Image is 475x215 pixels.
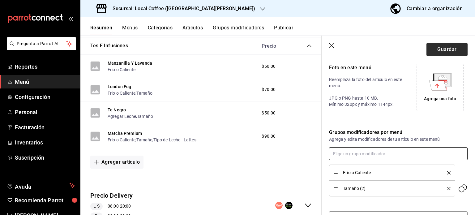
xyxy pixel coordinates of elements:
span: Pregunta a Parrot AI [17,41,66,47]
button: Te Negro [108,107,126,113]
span: $50.00 [262,63,276,70]
span: Recomienda Parrot [15,196,75,204]
button: Tipo de Leche - Lattes [153,137,196,143]
div: Agrega una foto [424,96,456,102]
span: Menú [15,78,75,86]
button: Agregar artículo [90,156,143,169]
p: Grupos modificadores por menú [329,129,468,136]
span: Facturación [15,123,75,131]
div: , [108,113,153,119]
span: Personal [15,108,75,116]
span: L-S [91,203,102,209]
button: London Fog [108,84,131,90]
span: Ayuda [15,182,67,189]
div: 08:00 - 20:00 [90,203,133,210]
span: Tamaño (2) [343,186,438,191]
div: , , [108,136,196,143]
span: Frio o Caliente [343,170,438,175]
button: Precio Delivery [90,191,133,200]
button: Tamaño [136,137,152,143]
button: Menús [122,25,138,35]
button: Tes E Infusiones [90,42,128,49]
button: Artículos [182,25,203,35]
input: Elige un grupo modificador [329,147,468,160]
span: $70.00 [262,86,276,93]
button: collapse-category-row [307,43,312,48]
button: Tamaño [137,113,153,119]
button: Guardar [426,43,468,56]
p: Agrega y edita modificadores de tu artículo en este menú [329,136,468,142]
span: $50.00 [262,110,276,116]
button: delete [443,187,451,190]
div: navigation tabs [90,25,475,35]
button: Grupos modificadores [213,25,264,35]
button: Publicar [274,25,293,35]
button: open_drawer_menu [68,16,73,21]
button: Pregunta a Parrot AI [7,37,76,50]
button: Categorías [148,25,173,35]
button: Frio o Caliente [108,137,135,143]
button: Frio o Caliente [108,90,135,96]
div: , [108,90,152,96]
div: Agrega una foto [418,66,462,110]
button: Agregar Leche [108,113,136,119]
span: Suscripción [15,153,75,162]
span: Inventarios [15,138,75,147]
span: $90.00 [262,133,276,140]
button: Frio o Caliente [108,67,135,73]
svg: Grupo modificador en esté menú [458,183,468,193]
button: delete [443,171,451,174]
span: Reportes [15,62,75,71]
span: Configuración [15,93,75,101]
button: Manzanilla Y Lavanda [108,60,152,66]
p: Reemplaza la foto del artículo en este menú. JPG o PNG hasta 10 MB. Mínimo 320px y máximo 1144px. [329,76,405,107]
p: Foto en este menú [329,64,405,71]
button: Tamaño [136,90,152,96]
button: Matcha Premium [108,130,142,136]
div: Cambiar a organización [407,4,463,13]
h3: Sucursal: Local Coffee ([GEOGRAPHIC_DATA][PERSON_NAME]) [108,5,255,12]
div: Precio [255,43,295,49]
button: Resumen [90,25,112,35]
a: Pregunta a Parrot AI [4,45,76,51]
